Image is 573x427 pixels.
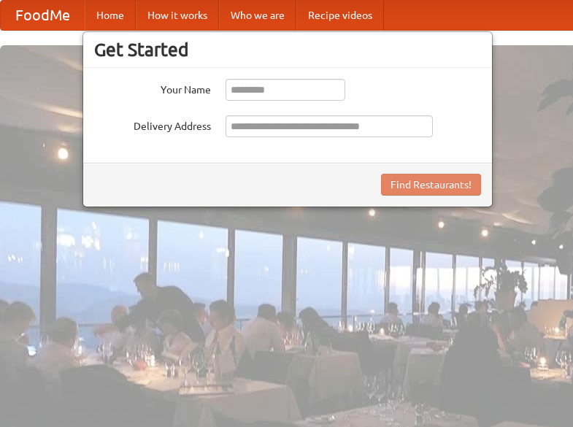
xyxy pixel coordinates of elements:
[94,39,481,61] h3: Get Started
[94,115,211,134] label: Delivery Address
[1,1,85,30] a: FoodMe
[381,174,481,196] button: Find Restaurants!
[136,1,219,30] a: How it works
[219,1,296,30] a: Who we are
[296,1,384,30] a: Recipe videos
[85,1,136,30] a: Home
[94,79,211,97] label: Your Name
